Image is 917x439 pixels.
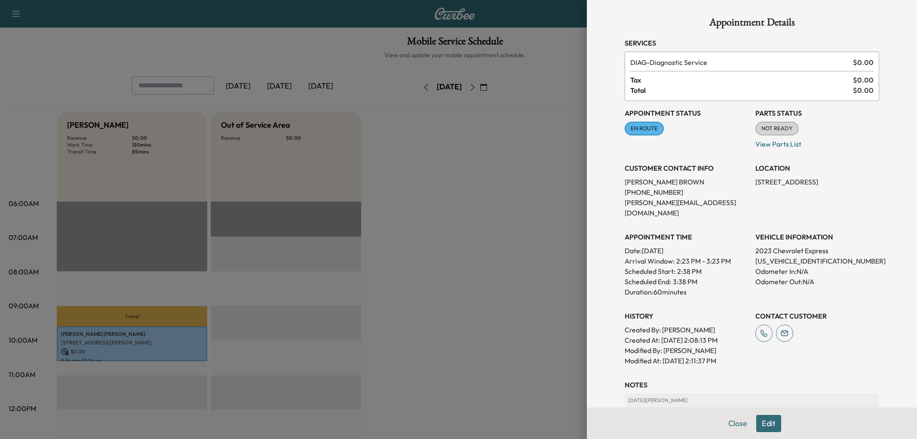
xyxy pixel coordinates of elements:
[755,177,879,187] p: [STREET_ADDRESS]
[625,177,748,187] p: [PERSON_NAME] BROWN
[625,276,671,287] p: Scheduled End:
[755,311,879,321] h3: CONTACT CUSTOMER
[625,38,879,48] h3: Services
[853,57,874,68] span: $ 0.00
[755,246,879,256] p: 2023 Chevrolet Express
[625,380,879,390] h3: NOTES
[630,85,853,95] span: Total
[625,345,748,356] p: Modified By : [PERSON_NAME]
[630,57,850,68] span: Diagnostic Service
[755,256,879,266] p: [US_VEHICLE_IDENTIFICATION_NUMBER]
[625,197,748,218] p: [PERSON_NAME][EMAIL_ADDRESS][DOMAIN_NAME]
[625,266,675,276] p: Scheduled Start:
[755,232,879,242] h3: VEHICLE INFORMATION
[673,276,697,287] p: 3:38 PM
[755,108,879,118] h3: Parts Status
[625,325,748,335] p: Created By : [PERSON_NAME]
[625,163,748,173] h3: CUSTOMER CONTACT INFO
[625,246,748,256] p: Date: [DATE]
[625,356,748,366] p: Modified At : [DATE] 2:11:37 PM
[625,256,748,266] p: Arrival Window:
[628,407,876,423] div: AUTOMATIC DOOR OPENER ISNT WORKING ARRIVAL TIME 2:30PM
[625,187,748,197] p: [PHONE_NUMBER]
[628,397,876,404] p: [DATE] | [PERSON_NAME]
[626,124,663,133] span: EN ROUTE
[630,75,853,85] span: Tax
[723,415,753,432] button: Close
[755,163,879,173] h3: LOCATION
[755,276,879,287] p: Odometer Out: N/A
[625,108,748,118] h3: Appointment Status
[676,256,731,266] span: 2:23 PM - 3:23 PM
[625,335,748,345] p: Created At : [DATE] 2:08:13 PM
[853,75,874,85] span: $ 0.00
[625,17,879,31] h1: Appointment Details
[756,124,798,133] span: NOT READY
[756,415,781,432] button: Edit
[625,232,748,242] h3: APPOINTMENT TIME
[677,266,702,276] p: 2:38 PM
[755,266,879,276] p: Odometer In: N/A
[625,287,748,297] p: Duration: 60 minutes
[853,85,874,95] span: $ 0.00
[625,311,748,321] h3: History
[755,135,879,149] p: View Parts List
